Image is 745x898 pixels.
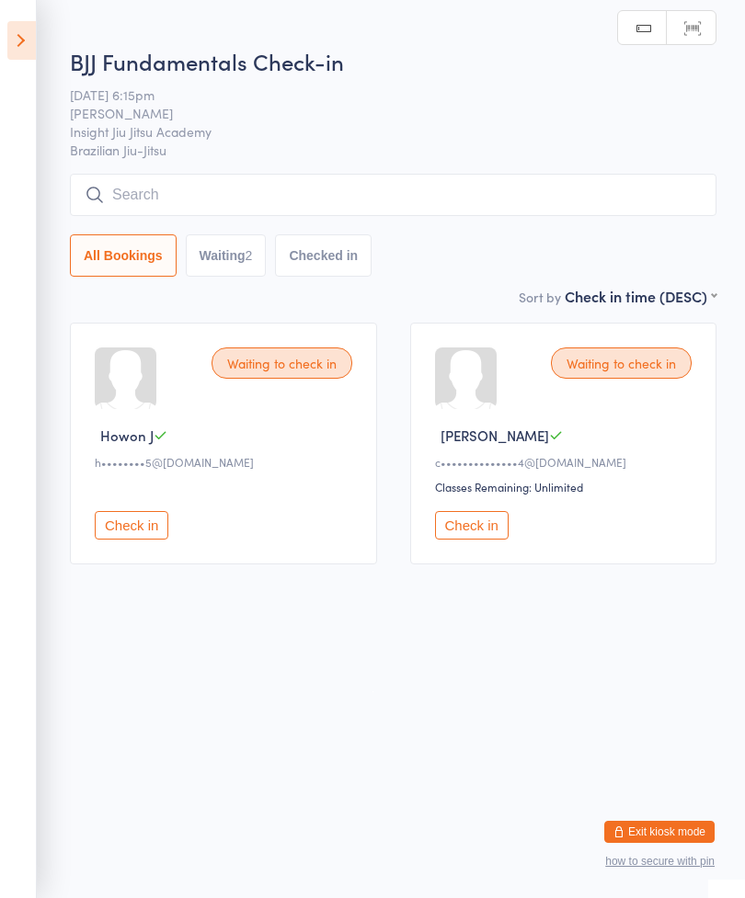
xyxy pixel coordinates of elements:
span: Insight Jiu Jitsu Academy [70,122,688,141]
h2: BJJ Fundamentals Check-in [70,46,716,76]
span: [DATE] 6:15pm [70,85,688,104]
div: Waiting to check in [212,347,352,379]
div: c••••••••••••••4@[DOMAIN_NAME] [435,454,698,470]
label: Sort by [519,288,561,306]
input: Search [70,174,716,216]
button: Check in [95,511,168,540]
div: 2 [246,248,253,263]
span: [PERSON_NAME] [70,104,688,122]
div: Check in time (DESC) [565,286,716,306]
span: Brazilian Jiu-Jitsu [70,141,716,159]
button: how to secure with pin [605,855,715,868]
span: [PERSON_NAME] [441,426,549,445]
div: h••••••••5@[DOMAIN_NAME] [95,454,358,470]
button: All Bookings [70,234,177,277]
button: Check in [435,511,509,540]
div: Classes Remaining: Unlimited [435,479,698,494]
button: Exit kiosk mode [604,821,715,843]
button: Checked in [275,234,372,277]
button: Waiting2 [186,234,267,277]
span: Howon J [100,426,154,445]
div: Waiting to check in [551,347,692,379]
